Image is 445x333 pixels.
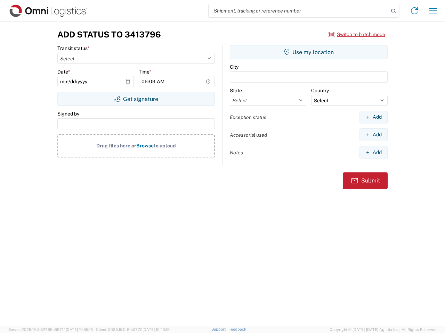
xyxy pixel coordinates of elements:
[230,87,242,94] label: State
[66,327,93,332] span: [DATE] 10:56:16
[343,172,388,189] button: Submit
[211,327,229,331] a: Support
[330,326,437,333] span: Copyright © [DATE]-[DATE] Agistix Inc., All Rights Reserved
[57,45,90,51] label: Transit status
[136,143,154,148] span: Browse
[96,143,136,148] span: Drag files here or
[230,45,388,59] button: Use my location
[57,92,215,106] button: Get signature
[230,64,238,70] label: City
[139,69,152,75] label: Time
[230,150,243,156] label: Notes
[209,4,389,17] input: Shipment, tracking or reference number
[311,87,329,94] label: Country
[8,327,93,332] span: Server: 2025.16.0-82789e55714
[228,327,246,331] a: Feedback
[57,69,70,75] label: Date
[57,29,161,40] h3: Add Status to 3413796
[359,111,388,123] button: Add
[57,111,79,117] label: Signed by
[329,29,385,40] button: Switch to batch mode
[359,128,388,141] button: Add
[143,327,170,332] span: [DATE] 10:40:19
[359,146,388,159] button: Add
[96,327,170,332] span: Client: 2025.16.0-8fc0770
[230,132,267,138] label: Accessorial used
[230,114,266,120] label: Exception status
[154,143,176,148] span: to upload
